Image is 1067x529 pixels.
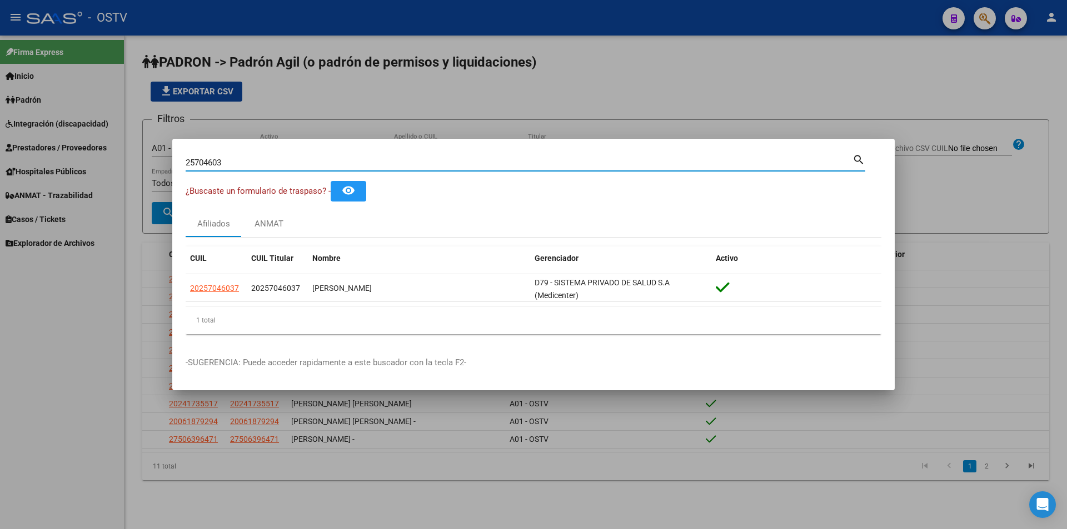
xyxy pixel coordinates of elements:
[535,278,670,300] span: D79 - SISTEMA PRIVADO DE SALUD S.A (Medicenter)
[186,186,331,196] span: ¿Buscaste un formulario de traspaso? -
[716,254,738,263] span: Activo
[711,246,881,270] datatable-header-cell: Activo
[251,284,300,293] span: 20257046037
[308,246,530,270] datatable-header-cell: Nombre
[186,306,881,334] div: 1 total
[186,356,881,369] p: -SUGERENCIA: Puede acceder rapidamente a este buscador con la tecla F2-
[197,218,230,230] div: Afiliados
[312,254,341,263] span: Nombre
[342,184,355,197] mat-icon: remove_red_eye
[247,246,308,270] datatable-header-cell: CUIL Titular
[186,246,247,270] datatable-header-cell: CUIL
[535,254,579,263] span: Gerenciador
[190,254,207,263] span: CUIL
[190,284,239,293] span: 20257046037
[530,246,711,270] datatable-header-cell: Gerenciador
[1029,491,1056,518] div: Open Intercom Messenger
[312,282,526,295] div: [PERSON_NAME]
[255,218,283,230] div: ANMAT
[852,152,865,165] mat-icon: search
[251,254,293,263] span: CUIL Titular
